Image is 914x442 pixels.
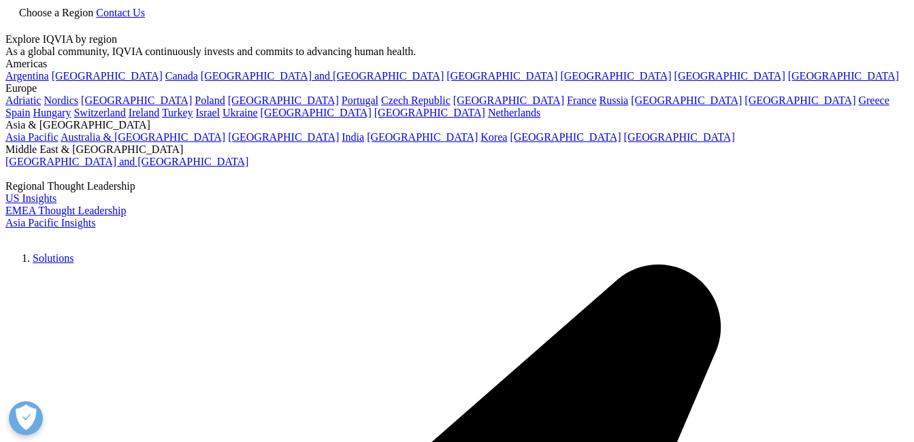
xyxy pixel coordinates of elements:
[61,131,225,143] a: Australia & [GEOGRAPHIC_DATA]
[5,107,30,118] a: Spain
[788,70,899,82] a: [GEOGRAPHIC_DATA]
[453,95,564,106] a: [GEOGRAPHIC_DATA]
[162,107,193,118] a: Turkey
[195,95,225,106] a: Poland
[446,70,557,82] a: [GEOGRAPHIC_DATA]
[9,401,43,435] button: Abrir preferências
[5,119,909,131] div: Asia & [GEOGRAPHIC_DATA]
[201,70,444,82] a: [GEOGRAPHIC_DATA] and [GEOGRAPHIC_DATA]
[858,95,889,106] a: Greece
[5,217,95,228] a: Asia Pacific Insights
[342,131,364,143] a: India
[44,95,78,106] a: Nordics
[81,95,192,106] a: [GEOGRAPHIC_DATA]
[374,107,485,118] a: [GEOGRAPHIC_DATA]
[342,95,378,106] a: Portugal
[745,95,855,106] a: [GEOGRAPHIC_DATA]
[674,70,785,82] a: [GEOGRAPHIC_DATA]
[5,33,909,46] div: Explore IQVIA by region
[5,156,248,167] a: [GEOGRAPHIC_DATA] and [GEOGRAPHIC_DATA]
[367,131,478,143] a: [GEOGRAPHIC_DATA]
[5,205,126,216] a: EMEA Thought Leadership
[96,7,145,18] a: Contact Us
[165,70,198,82] a: Canada
[196,107,221,118] a: Israel
[223,107,258,118] a: Ukraine
[5,180,909,192] div: Regional Thought Leadership
[624,131,735,143] a: [GEOGRAPHIC_DATA]
[261,107,372,118] a: [GEOGRAPHIC_DATA]
[5,143,909,156] div: Middle East & [GEOGRAPHIC_DATA]
[74,107,125,118] a: Switzerland
[5,192,56,204] a: US Insights
[228,131,339,143] a: [GEOGRAPHIC_DATA]
[5,82,909,95] div: Europe
[381,95,451,106] a: Czech Republic
[631,95,742,106] a: [GEOGRAPHIC_DATA]
[5,95,41,106] a: Adriatic
[510,131,621,143] a: [GEOGRAPHIC_DATA]
[480,131,507,143] a: Korea
[19,7,93,18] span: Choose a Region
[52,70,163,82] a: [GEOGRAPHIC_DATA]
[567,95,597,106] a: France
[5,46,909,58] div: As a global community, IQVIA continuously invests and commits to advancing human health.
[33,107,71,118] a: Hungary
[5,70,49,82] a: Argentina
[5,58,909,70] div: Americas
[488,107,540,118] a: Netherlands
[33,252,74,264] a: Solutions
[560,70,671,82] a: [GEOGRAPHIC_DATA]
[5,131,59,143] a: Asia Pacific
[228,95,339,106] a: [GEOGRAPHIC_DATA]
[129,107,159,118] a: Ireland
[600,95,629,106] a: Russia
